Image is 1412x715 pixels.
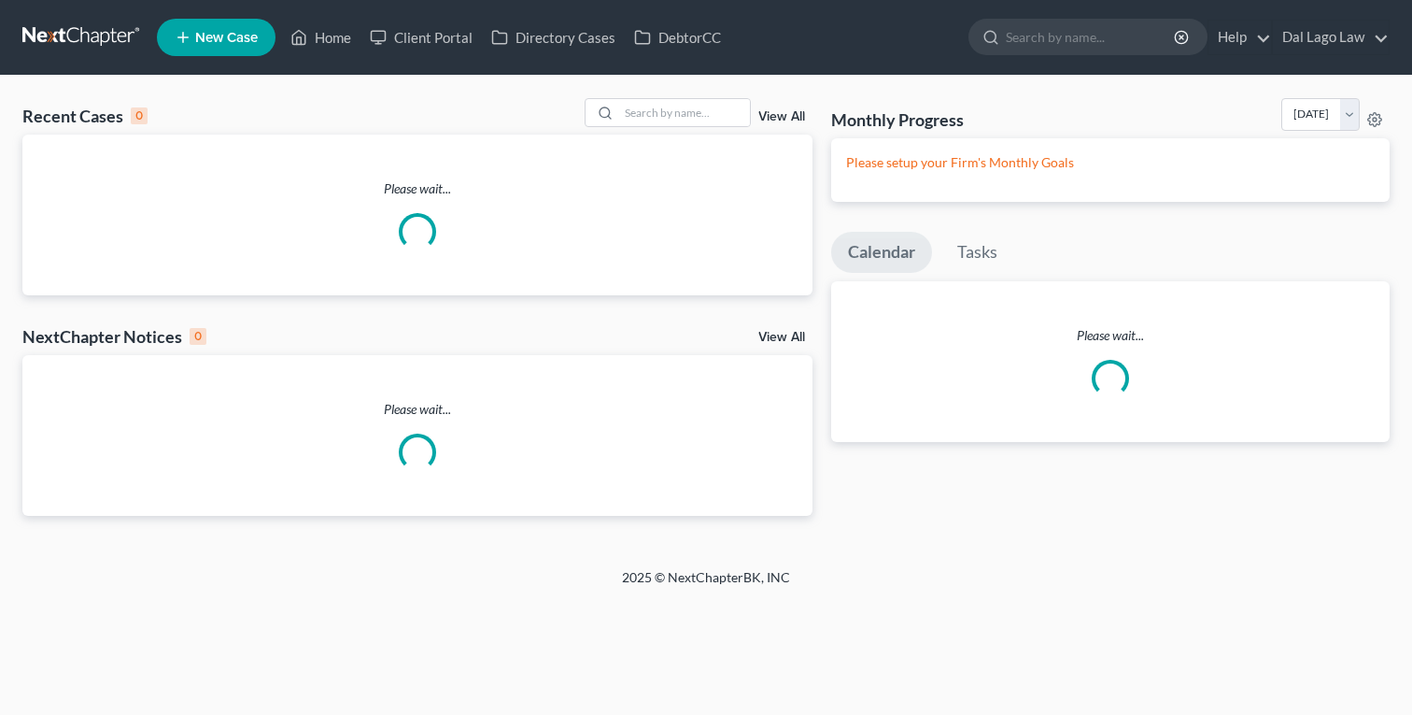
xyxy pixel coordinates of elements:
[1006,20,1177,54] input: Search by name...
[758,331,805,344] a: View All
[190,328,206,345] div: 0
[22,179,812,198] p: Please wait...
[625,21,730,54] a: DebtorCC
[831,232,932,273] a: Calendar
[281,21,360,54] a: Home
[940,232,1014,273] a: Tasks
[619,99,750,126] input: Search by name...
[131,107,148,124] div: 0
[195,31,258,45] span: New Case
[174,568,1238,602] div: 2025 © NextChapterBK, INC
[1208,21,1271,54] a: Help
[758,110,805,123] a: View All
[1273,21,1389,54] a: Dal Lago Law
[22,325,206,348] div: NextChapter Notices
[482,21,625,54] a: Directory Cases
[360,21,482,54] a: Client Portal
[22,400,812,419] p: Please wait...
[831,108,964,131] h3: Monthly Progress
[831,326,1390,345] p: Please wait...
[846,153,1375,172] p: Please setup your Firm's Monthly Goals
[22,105,148,127] div: Recent Cases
